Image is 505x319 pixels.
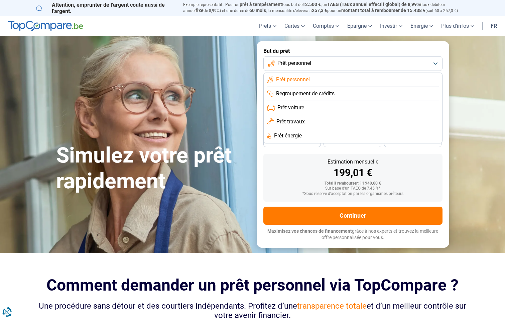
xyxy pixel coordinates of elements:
a: Épargne [343,16,376,36]
span: 36 mois [285,140,299,144]
span: prêt à tempérament [240,2,282,7]
h2: Comment demander un prêt personnel via TopCompare ? [36,276,469,294]
h1: Simulez votre prêt rapidement [56,143,249,194]
span: 257,3 € [312,8,327,13]
span: 60 mois [249,8,266,13]
button: Continuer [263,207,443,225]
a: fr [487,16,501,36]
span: 30 mois [345,140,360,144]
a: Cartes [280,16,309,36]
span: Prêt personnel [276,76,310,83]
p: Exemple représentatif : Pour un tous but de , un (taux débiteur annuel de 8,99%) et une durée de ... [183,2,469,14]
span: Maximisez vos chances de financement [267,228,352,234]
span: Prêt personnel [277,60,311,67]
span: 24 mois [405,140,420,144]
div: Total à rembourser: 11 940,60 € [269,181,437,186]
div: 199,01 € [269,168,437,178]
a: Comptes [309,16,343,36]
a: Prêts [255,16,280,36]
button: Prêt personnel [263,56,443,71]
p: grâce à nos experts et trouvez la meilleure offre personnalisée pour vous. [263,228,443,241]
span: Prêt énergie [274,132,302,139]
div: Estimation mensuelle [269,159,437,165]
span: Regroupement de crédits [276,90,335,97]
span: Prêt voiture [277,104,304,111]
a: Plus d'infos [437,16,478,36]
a: Énergie [406,16,437,36]
span: montant total à rembourser de 15.438 € [341,8,425,13]
span: fixe [196,8,204,13]
span: TAEG (Taux annuel effectif global) de 8,99% [327,2,420,7]
span: 12.500 € [302,2,321,7]
span: transparence totale [297,301,367,311]
img: TopCompare [8,21,83,31]
div: *Sous réserve d'acceptation par les organismes prêteurs [269,192,437,196]
label: But du prêt [263,48,443,54]
a: Investir [376,16,406,36]
p: Attention, emprunter de l'argent coûte aussi de l'argent. [36,2,175,14]
span: Prêt travaux [276,118,305,125]
div: Sur base d'un TAEG de 7,45 %* [269,186,437,191]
